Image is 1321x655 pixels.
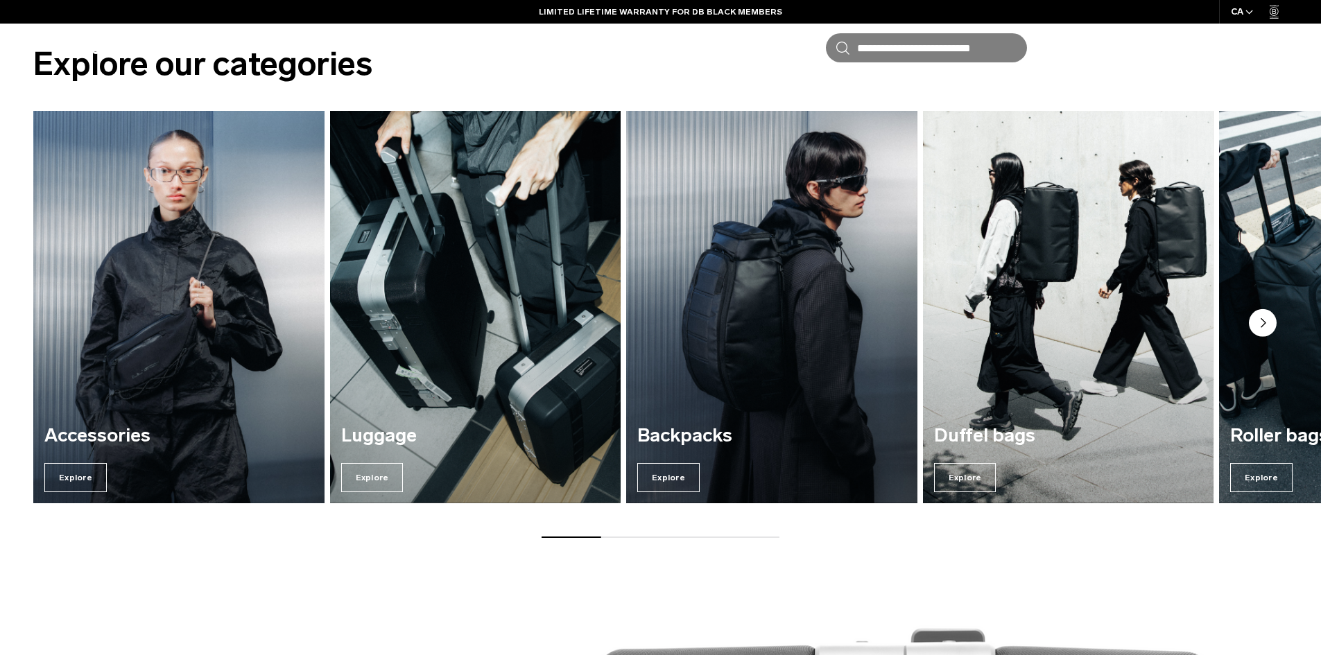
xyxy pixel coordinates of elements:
a: LIMITED LIFETIME WARRANTY FOR DB BLACK MEMBERS [539,6,782,18]
span: Explore [934,463,996,492]
div: 1 / 7 [33,111,325,503]
span: Account [1144,41,1180,55]
span: Explore [341,463,404,492]
span: Explore [637,463,700,492]
span: Explore [44,463,107,492]
div: 4 / 7 [923,111,1214,503]
a: Db Black [1048,33,1105,62]
a: Account [1126,40,1180,56]
button: Next slide [1249,309,1277,340]
a: Accessories Explore [33,111,325,503]
h3: Accessories [44,426,313,446]
h3: Duffel bags [934,426,1203,446]
button: Bag [1201,40,1236,56]
div: 2 / 7 [330,111,621,503]
a: Duffel bags Explore [923,111,1214,503]
span: Explore [1230,463,1293,492]
a: Backpacks Explore [626,111,917,503]
div: 3 / 7 [626,111,917,503]
a: Support [247,24,282,73]
a: Explore [193,24,226,73]
h3: Backpacks [637,426,906,446]
nav: Main Navigation [138,24,293,73]
h3: Luggage [341,426,610,446]
a: Luggage Explore [330,111,621,503]
span: Bag [1219,41,1236,55]
a: Shop [148,24,172,73]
